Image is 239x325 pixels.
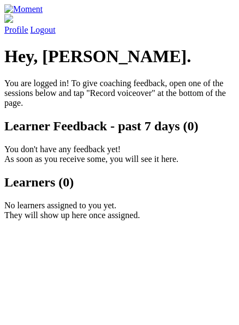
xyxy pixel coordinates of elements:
[4,119,235,134] h2: Learner Feedback - past 7 days (0)
[4,14,13,23] img: default_avatar-b4e2223d03051bc43aaaccfb402a43260a3f17acc7fafc1603fdf008d6cba3c9.png
[4,4,43,14] img: Moment
[4,46,235,67] h1: Hey, [PERSON_NAME].
[4,145,235,164] p: You don't have any feedback yet! As soon as you receive some, you will see it here.
[31,25,56,34] a: Logout
[4,14,235,34] a: Profile
[4,79,235,108] p: You are logged in! To give coaching feedback, open one of the sessions below and tap "Record voic...
[4,201,235,220] p: No learners assigned to you yet. They will show up here once assigned.
[4,175,235,190] h2: Learners (0)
